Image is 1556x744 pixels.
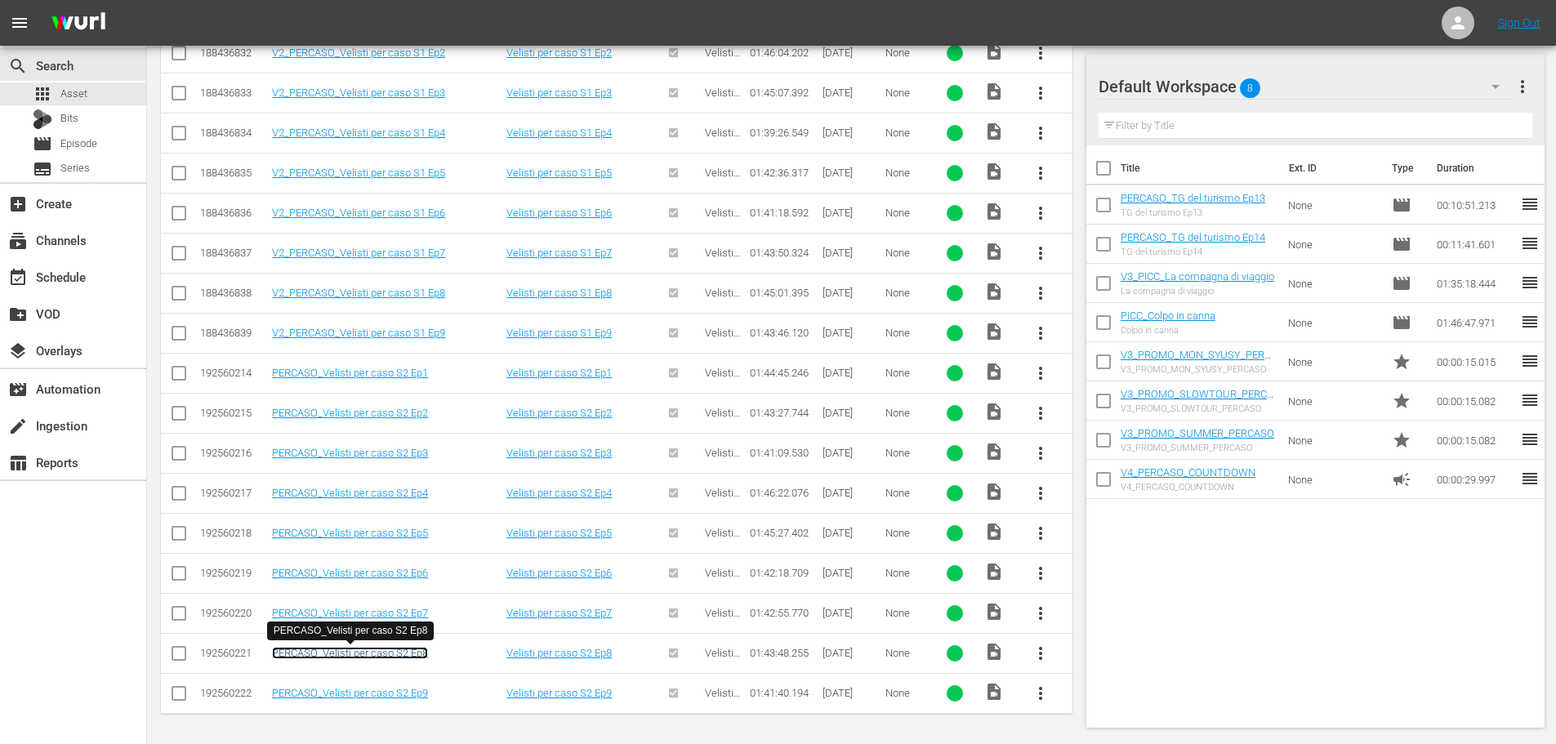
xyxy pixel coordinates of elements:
[200,287,267,299] div: 188436838
[1121,247,1265,257] div: TG del turismo Ep14
[33,84,52,104] span: Asset
[506,407,612,419] a: Velisti per caso S2 Ep2
[750,167,817,179] div: 01:42:36.317
[1021,594,1060,633] button: more_vert
[8,380,28,399] span: Automation
[1021,434,1060,473] button: more_vert
[750,287,817,299] div: 01:45:01.395
[750,207,817,219] div: 01:41:18.592
[1121,466,1255,479] a: V4_PERCASO_COUNTDOWN
[506,327,612,339] a: Velisti per caso S1 Ep9
[506,247,612,259] a: Velisti per caso S1 Ep7
[1282,225,1386,264] td: None
[8,268,28,287] span: Schedule
[1021,154,1060,193] button: more_vert
[1430,342,1520,381] td: 00:00:15.015
[8,341,28,361] span: Overlays
[984,162,1004,181] span: Video
[1392,352,1411,372] span: Promo
[272,567,428,579] a: PERCASO_Velisti per caso S2 Ep6
[272,247,445,259] a: V2_PERCASO_Velisti per caso S1 Ep7
[272,527,428,539] a: PERCASO_Velisti per caso S2 Ep5
[1021,234,1060,273] button: more_vert
[1031,243,1050,263] span: more_vert
[1021,674,1060,713] button: more_vert
[1121,286,1274,296] div: La compagna di viaggio
[8,231,28,251] span: Channels
[885,247,925,259] div: None
[885,127,925,139] div: None
[1121,231,1265,243] a: PERCASO_TG del turismo Ep14
[1282,185,1386,225] td: None
[1021,314,1060,353] button: more_vert
[1031,523,1050,543] span: more_vert
[1513,77,1532,96] span: more_vert
[506,447,612,459] a: Velisti per caso S2 Ep3
[506,607,612,619] a: Velisti per caso S2 Ep7
[1430,225,1520,264] td: 00:11:41.601
[1121,482,1255,492] div: V4_PERCASO_COUNTDOWN
[506,567,612,579] a: Velisti per caso S2 Ep6
[200,207,267,219] div: 188436836
[1240,71,1260,105] span: 8
[750,447,817,459] div: 01:41:09.530
[1392,313,1411,332] span: Episode
[1282,381,1386,421] td: None
[750,367,817,379] div: 01:44:45.246
[1121,192,1265,204] a: PERCASO_TG del turismo Ep13
[1279,145,1383,191] th: Ext. ID
[39,4,118,42] img: ans4CAIJ8jUAAAAAAAAAAAAAAAAAAAAAAAAgQb4GAAAAAAAAAAAAAAAAAAAAAAAAJMjXAAAAAAAAAAAAAAAAAAAAAAAAgAT5G...
[1520,351,1540,371] span: reorder
[1121,145,1279,191] th: Title
[272,287,445,299] a: V2_PERCASO_Velisti per caso S1 Ep8
[984,482,1004,501] span: Video
[750,567,817,579] div: 01:42:18.709
[705,47,745,71] span: Velisti per caso
[200,87,267,99] div: 188436833
[8,56,28,76] span: Search
[200,447,267,459] div: 192560216
[1021,514,1060,553] button: more_vert
[823,367,881,379] div: [DATE]
[823,407,881,419] div: [DATE]
[1520,234,1540,253] span: reorder
[750,487,817,499] div: 01:46:22.076
[200,327,267,339] div: 188436839
[200,687,267,699] div: 192560222
[1021,194,1060,233] button: more_vert
[1121,364,1275,375] div: V3_PROMO_MON_SYUSY_PERCASO
[272,447,428,459] a: PERCASO_Velisti per caso S2 Ep3
[984,122,1004,141] span: Video
[1021,74,1060,113] button: more_vert
[506,287,612,299] a: Velisti per caso S1 Ep8
[984,562,1004,581] span: Video
[750,647,817,659] div: 01:43:48.255
[885,287,925,299] div: None
[885,687,925,699] div: None
[1282,460,1386,499] td: None
[1520,390,1540,410] span: reorder
[823,687,881,699] div: [DATE]
[272,87,445,99] a: V2_PERCASO_Velisti per caso S1 Ep3
[8,194,28,214] span: Create
[750,47,817,59] div: 01:46:04.202
[984,682,1004,702] span: Video
[885,647,925,659] div: None
[823,607,881,619] div: [DATE]
[272,647,428,659] a: PERCASO_Velisti per caso S2 Ep8
[823,47,881,59] div: [DATE]
[1282,303,1386,342] td: None
[1021,474,1060,513] button: more_vert
[705,407,745,431] span: Velisti per caso
[274,624,428,638] div: PERCASO_Velisti per caso S2 Ep8
[823,167,881,179] div: [DATE]
[885,407,925,419] div: None
[885,607,925,619] div: None
[1031,684,1050,703] span: more_vert
[1031,163,1050,183] span: more_vert
[1430,421,1520,460] td: 00:00:15.082
[885,567,925,579] div: None
[885,447,925,459] div: None
[823,567,881,579] div: [DATE]
[1031,443,1050,463] span: more_vert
